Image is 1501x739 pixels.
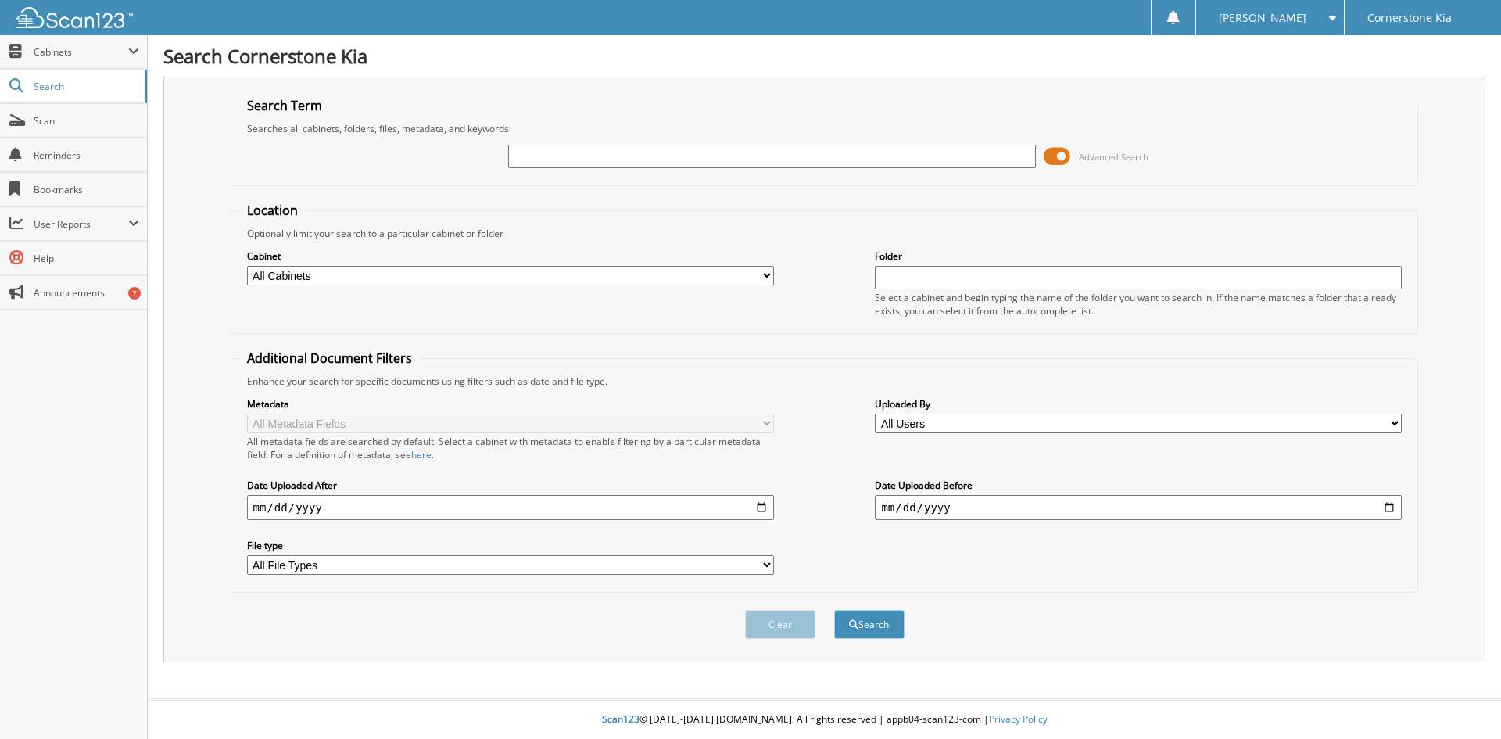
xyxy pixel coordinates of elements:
button: Clear [745,610,815,639]
label: Cabinet [247,249,774,263]
span: User Reports [34,217,128,231]
div: Searches all cabinets, folders, files, metadata, and keywords [239,122,1410,135]
label: Date Uploaded After [247,479,774,492]
legend: Location [239,202,306,219]
label: Uploaded By [875,397,1402,411]
label: File type [247,539,774,552]
span: Cornerstone Kia [1367,13,1452,23]
img: scan123-logo-white.svg [16,7,133,28]
label: Date Uploaded Before [875,479,1402,492]
div: Optionally limit your search to a particular cabinet or folder [239,227,1410,240]
span: Reminders [34,149,139,162]
span: Scan123 [602,712,639,726]
label: Metadata [247,397,774,411]
span: Announcements [34,286,139,300]
span: Help [34,252,139,265]
h1: Search Cornerstone Kia [163,43,1485,69]
span: [PERSON_NAME] [1219,13,1306,23]
input: start [247,495,774,520]
span: Advanced Search [1079,151,1148,163]
label: Folder [875,249,1402,263]
a: Privacy Policy [989,712,1048,726]
a: here [411,448,432,461]
div: 7 [128,287,141,300]
input: end [875,495,1402,520]
span: Bookmarks [34,183,139,196]
div: Enhance your search for specific documents using filters such as date and file type. [239,375,1410,388]
legend: Additional Document Filters [239,350,420,367]
div: All metadata fields are searched by default. Select a cabinet with metadata to enable filtering b... [247,435,774,461]
span: Cabinets [34,45,128,59]
button: Search [834,610,905,639]
legend: Search Term [239,97,330,114]
div: Select a cabinet and begin typing the name of the folder you want to search in. If the name match... [875,291,1402,317]
span: Search [34,80,137,93]
div: © [DATE]-[DATE] [DOMAIN_NAME]. All rights reserved | appb04-scan123-com | [148,701,1501,739]
span: Scan [34,114,139,127]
